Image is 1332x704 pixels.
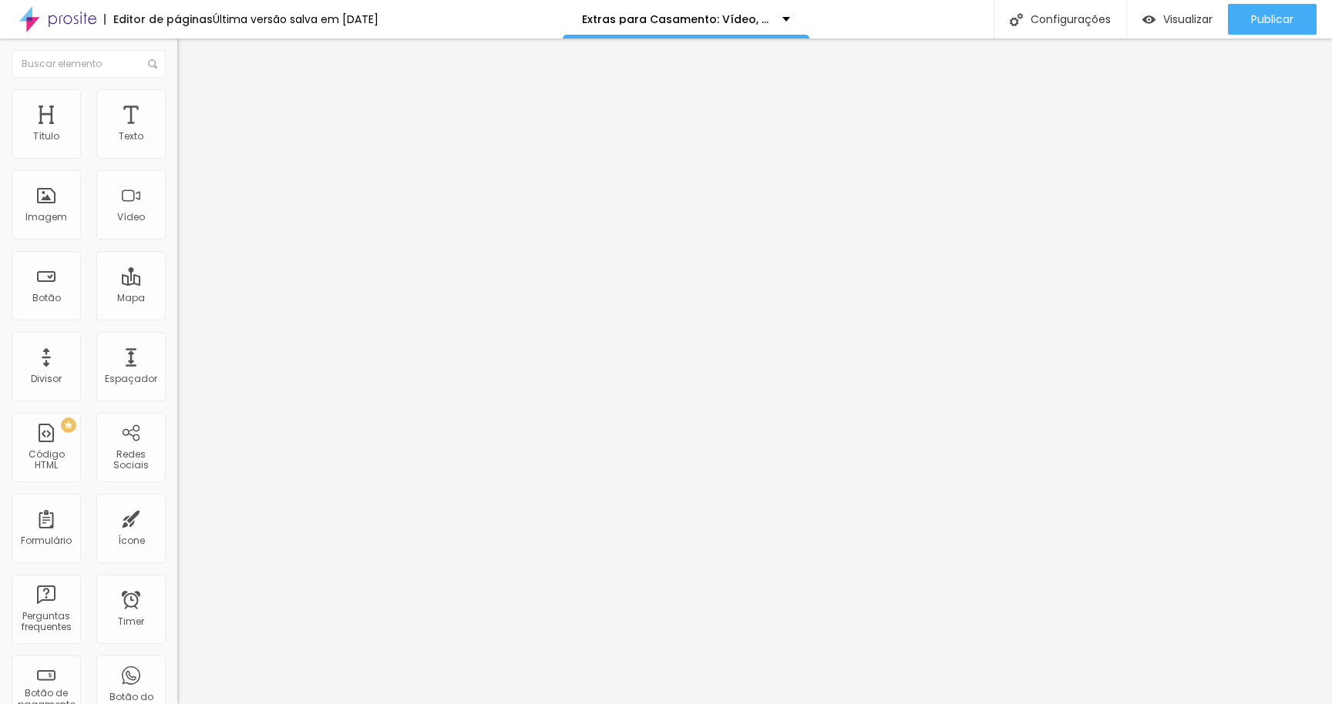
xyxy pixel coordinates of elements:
[32,293,61,303] div: Botão
[1251,13,1293,25] span: Publicar
[104,14,213,25] div: Editor de páginas
[213,14,378,25] div: Última versão salva em [DATE]
[117,293,145,303] div: Mapa
[118,616,144,627] div: Timer
[15,449,76,471] div: Código HTML
[33,131,59,142] div: Título
[15,611,76,633] div: Perguntas frequentes
[100,449,161,471] div: Redes Sociais
[117,212,145,223] div: Vídeo
[119,131,143,142] div: Texto
[1163,13,1213,25] span: Visualizar
[582,14,771,25] p: Extras para Casamento: Vídeo, Álbuns e Sessões | [PERSON_NAME]
[31,374,62,384] div: Divisor
[177,39,1332,704] iframe: Editor
[1127,4,1228,35] button: Visualizar
[1228,4,1317,35] button: Publicar
[1010,13,1023,26] img: Icone
[105,374,157,384] div: Espaçador
[148,59,157,69] img: Icone
[1142,13,1155,26] img: view-1.svg
[25,212,67,223] div: Imagem
[118,535,145,546] div: Ícone
[21,535,72,546] div: Formulário
[12,50,166,78] input: Buscar elemento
